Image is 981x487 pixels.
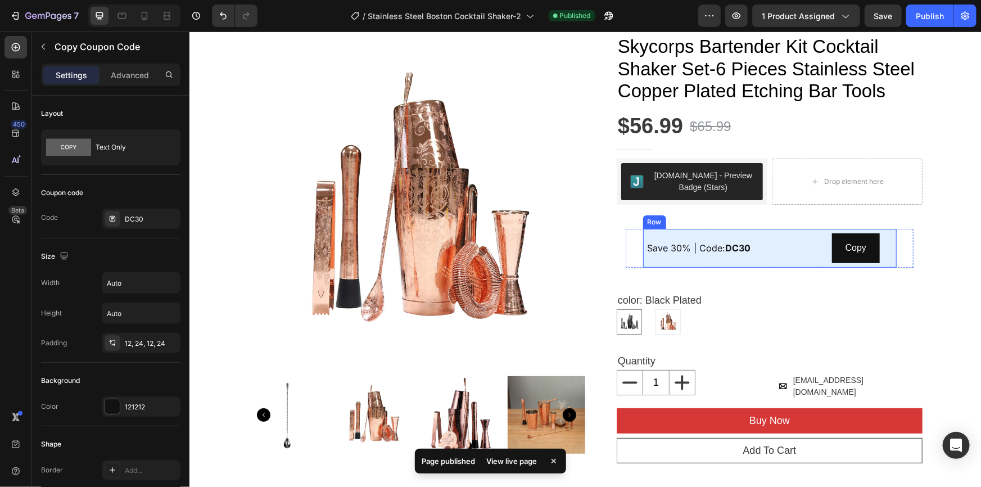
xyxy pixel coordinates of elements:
strong: DC30 [536,211,562,222]
div: Layout [41,109,63,119]
p: Advanced [111,69,149,81]
div: 450 [11,120,27,129]
div: 12, 24, 12, 24 [125,339,178,349]
span: Save [874,11,893,21]
button: Add To Cart [427,407,733,432]
p: Page published [422,456,475,467]
div: Text Only [96,134,164,160]
div: Quantity [427,321,571,339]
img: Judgeme.png [441,143,454,157]
div: Background [41,376,80,386]
button: Buy Now [427,377,733,402]
span: / [363,10,366,22]
iframe: Design area [189,31,981,487]
div: Add... [125,466,178,476]
div: Add To Cart [554,412,607,427]
div: Coupon code [41,188,83,198]
div: Beta [8,206,27,215]
div: 121212 [125,402,178,412]
input: Auto [102,303,180,323]
button: 1 product assigned [752,4,860,27]
p: Copy Coupon Code [55,40,176,53]
span: Stainless Steel Boston Cocktail Shaker-2 [368,10,522,22]
input: quantity [453,339,480,363]
div: Drop element here [635,146,694,155]
div: Row [456,186,474,196]
button: Save [865,4,902,27]
p: Settings [56,69,87,81]
p: 7 [74,9,79,22]
button: 7 [4,4,84,27]
div: $56.99 [427,81,495,109]
div: Publish [916,10,944,22]
div: Height [41,308,62,318]
p: [EMAIL_ADDRESS][DOMAIN_NAME] [604,343,732,367]
input: Auto [102,273,180,293]
div: $65.99 [499,84,543,106]
div: DC30 [125,214,178,224]
button: Carousel Next Arrow [373,377,387,390]
button: decrement [428,339,453,363]
div: Shape [41,439,61,449]
span: 1 product assigned [762,10,835,22]
div: Buy Now [560,382,600,397]
button: Judge.me - Preview Badge (Stars) [432,132,573,169]
div: Undo/Redo [212,4,257,27]
div: [DOMAIN_NAME] - Preview Badge (Stars) [463,138,564,162]
div: Border [41,465,63,475]
button: increment [480,339,505,363]
div: Width [41,278,60,288]
span: Published [560,11,591,21]
button: Copy [643,202,690,232]
div: Padding [41,338,67,348]
div: Copy [656,209,677,225]
button: Publish [906,4,953,27]
div: Size [41,249,71,264]
legend: color: Black Plated [427,260,513,278]
div: Code [41,213,58,223]
h1: Skycorps Bartender Kit Cocktail Shaker Set-6 Pieces Stainless Steel Copper Plated Etching Bar Tools [427,3,733,72]
div: Color [41,402,58,412]
div: View live page [480,453,544,469]
span: Save 30% | Code: [458,211,562,222]
div: Open Intercom Messenger [943,432,970,459]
